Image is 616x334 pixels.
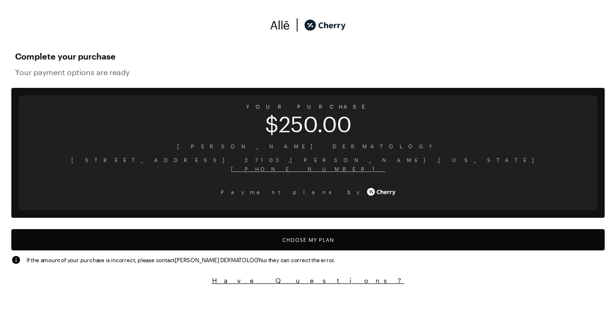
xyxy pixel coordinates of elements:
[15,68,601,77] span: Your payment options are ready
[15,49,601,64] span: Complete your purchase
[290,18,304,32] img: svg%3e
[19,100,597,113] span: YOUR PURCHASE
[11,276,605,285] button: Have Questions?
[367,185,395,199] img: cherry_white_logo-JPerc-yG.svg
[26,142,590,151] span: [PERSON_NAME] DERMATOLOGY
[26,164,590,173] span: [PHONE_NUMBER]
[221,188,365,197] span: Payment plans by
[19,118,597,130] span: $250.00
[304,18,346,32] img: cherry_black_logo-DrOE_MJI.svg
[26,155,590,164] span: [STREET_ADDRESS] 27103 , [PERSON_NAME] , [US_STATE]
[11,255,21,265] img: svg%3e
[11,229,605,250] button: Choose My Plan
[26,256,335,264] span: If the amount of your purchase is incorrect, please contact [PERSON_NAME] DERMATOLOGY so they can...
[270,18,290,32] img: svg%3e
